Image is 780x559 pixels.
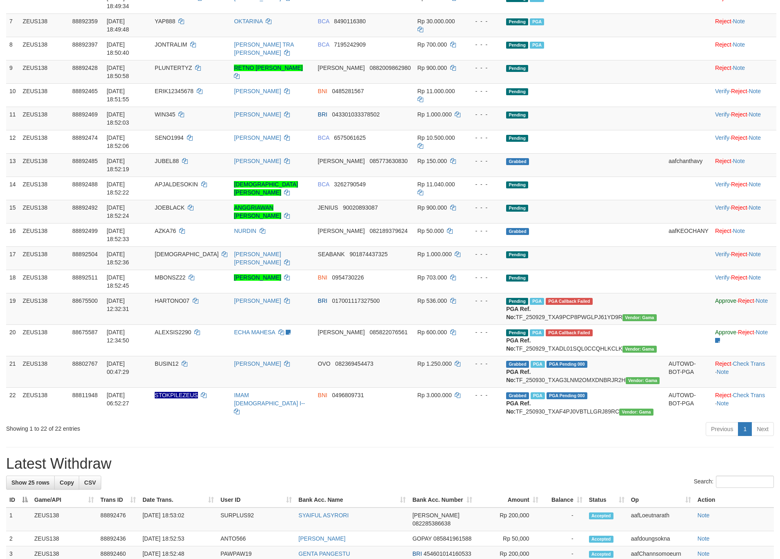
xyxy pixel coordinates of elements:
[107,204,129,219] span: [DATE] 18:52:24
[756,329,768,335] a: Note
[530,42,544,49] span: Marked by aafnoeunsreypich
[54,476,79,490] a: Copy
[155,181,198,188] span: APJALDESOKIN
[665,153,712,177] td: aafchanthavy
[506,251,528,258] span: Pending
[503,324,665,356] td: TF_250929_TXADL01SQL0CCQHLKCLK
[418,392,452,398] span: Rp 3.000.000
[468,40,500,49] div: - - -
[107,88,129,103] span: [DATE] 18:51:55
[334,134,366,141] span: Copy 6575061625 to clipboard
[107,392,129,407] span: [DATE] 06:52:27
[731,274,747,281] a: Reject
[318,158,365,164] span: [PERSON_NAME]
[712,177,776,200] td: · ·
[6,130,20,153] td: 12
[622,314,657,321] span: Vendor URL: https://trx31.1velocity.biz
[418,360,452,367] span: Rp 1.250.000
[318,274,327,281] span: BNI
[234,274,281,281] a: [PERSON_NAME]
[409,492,475,508] th: Bank Acc. Number: activate to sort column ascending
[468,134,500,142] div: - - -
[20,37,69,60] td: ZEUS138
[107,274,129,289] span: [DATE] 18:52:45
[715,158,731,164] a: Reject
[72,41,98,48] span: 88892397
[717,369,729,375] a: Note
[107,111,129,126] span: [DATE] 18:52:03
[468,203,500,212] div: - - -
[738,422,752,436] a: 1
[298,550,350,557] a: GENTA PANGESTU
[234,111,281,118] a: [PERSON_NAME]
[547,392,587,399] span: PGA Pending
[665,223,712,246] td: aafKEOCHANY
[626,377,660,384] span: Vendor URL: https://trx31.1velocity.biz
[72,228,98,234] span: 88892499
[155,41,187,48] span: JONTRALIM
[506,18,528,25] span: Pending
[418,134,455,141] span: Rp 10.500.000
[506,65,528,72] span: Pending
[468,157,500,165] div: - - -
[712,387,776,419] td: · ·
[234,158,281,164] a: [PERSON_NAME]
[715,18,731,25] a: Reject
[749,251,761,257] a: Note
[72,181,98,188] span: 88892488
[369,329,407,335] span: Copy 085822076561 to clipboard
[318,18,329,25] span: BCA
[468,17,500,25] div: - - -
[715,274,729,281] a: Verify
[503,387,665,419] td: TF_250930_TXAF4PJ0VBTLLGRJ89RC
[756,297,768,304] a: Note
[11,479,49,486] span: Show 25 rows
[318,228,365,234] span: [PERSON_NAME]
[506,228,529,235] span: Grabbed
[234,41,293,56] a: [PERSON_NAME] TRA [PERSON_NAME]
[155,18,175,25] span: YAP888
[6,492,31,508] th: ID: activate to sort column descending
[715,134,729,141] a: Verify
[628,492,694,508] th: Op: activate to sort column ascending
[20,223,69,246] td: ZEUS138
[72,360,98,367] span: 88802767
[6,456,774,472] h1: Latest Withdraw
[234,329,275,335] a: ECHA MAHESA
[731,204,747,211] a: Reject
[506,275,528,282] span: Pending
[298,512,349,519] a: SYAIFUL ASYRORI
[72,18,98,25] span: 88892359
[31,492,97,508] th: Game/API: activate to sort column ascending
[712,270,776,293] td: · ·
[298,535,345,542] a: [PERSON_NAME]
[418,251,452,257] span: Rp 1.000.000
[234,88,281,94] a: [PERSON_NAME]
[530,329,544,336] span: Marked by aafpengsreynich
[506,306,531,320] b: PGA Ref. No:
[234,251,281,266] a: [PERSON_NAME] [PERSON_NAME]
[332,297,380,304] span: Copy 017001117327500 to clipboard
[715,297,736,304] a: Approve
[749,274,761,281] a: Note
[334,18,366,25] span: Copy 8490116380 to clipboard
[749,204,761,211] a: Note
[712,60,776,83] td: ·
[468,328,500,336] div: - - -
[546,298,592,305] span: PGA Error
[6,153,20,177] td: 13
[731,181,747,188] a: Reject
[6,476,55,490] a: Show 25 rows
[60,479,74,486] span: Copy
[731,251,747,257] a: Reject
[731,88,747,94] a: Reject
[217,492,295,508] th: User ID: activate to sort column ascending
[468,110,500,119] div: - - -
[6,60,20,83] td: 9
[712,246,776,270] td: · ·
[468,64,500,72] div: - - -
[531,361,545,368] span: Marked by aafsreyleap
[155,360,178,367] span: BUSIN12
[234,65,302,71] a: RETNO [PERSON_NAME]
[694,476,774,488] label: Search:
